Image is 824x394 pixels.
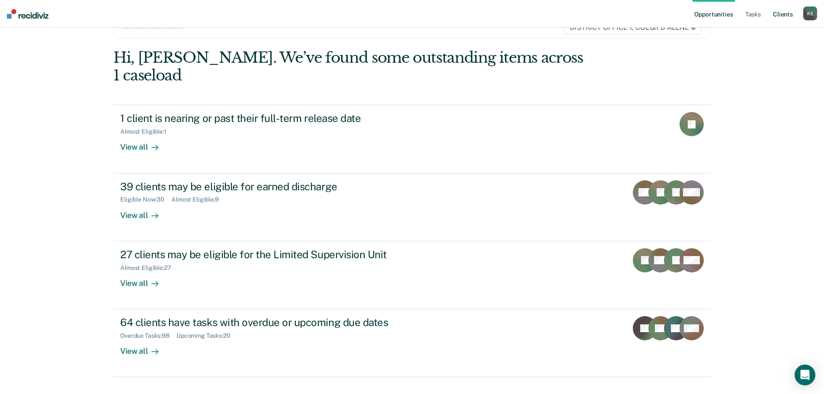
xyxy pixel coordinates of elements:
div: View all [120,271,169,288]
a: 27 clients may be eligible for the Limited Supervision UnitAlmost Eligible:27View all [113,241,711,309]
div: 1 client is nearing or past their full-term release date [120,112,424,125]
div: View all [120,340,169,356]
div: View all [120,203,169,220]
div: K E [803,6,817,20]
button: KE [803,6,817,20]
div: 27 clients may be eligible for the Limited Supervision Unit [120,248,424,261]
div: Upcoming Tasks : 20 [176,332,237,340]
div: Almost Eligible : 1 [120,128,173,135]
a: 1 client is nearing or past their full-term release dateAlmost Eligible:1View all [113,105,711,173]
div: View all [120,135,169,152]
img: Recidiviz [7,9,48,19]
a: 39 clients may be eligible for earned dischargeEligible Now:30Almost Eligible:9View all [113,173,711,241]
div: Open Intercom Messenger [795,365,815,385]
div: Eligible Now : 30 [120,196,171,203]
div: Almost Eligible : 9 [171,196,226,203]
div: 39 clients may be eligible for earned discharge [120,180,424,193]
div: Overdue Tasks : 98 [120,332,176,340]
div: Hi, [PERSON_NAME]. We’ve found some outstanding items across 1 caseload [113,49,591,84]
div: 64 clients have tasks with overdue or upcoming due dates [120,316,424,329]
a: 64 clients have tasks with overdue or upcoming due datesOverdue Tasks:98Upcoming Tasks:20View all [113,309,711,377]
div: Almost Eligible : 27 [120,264,178,272]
